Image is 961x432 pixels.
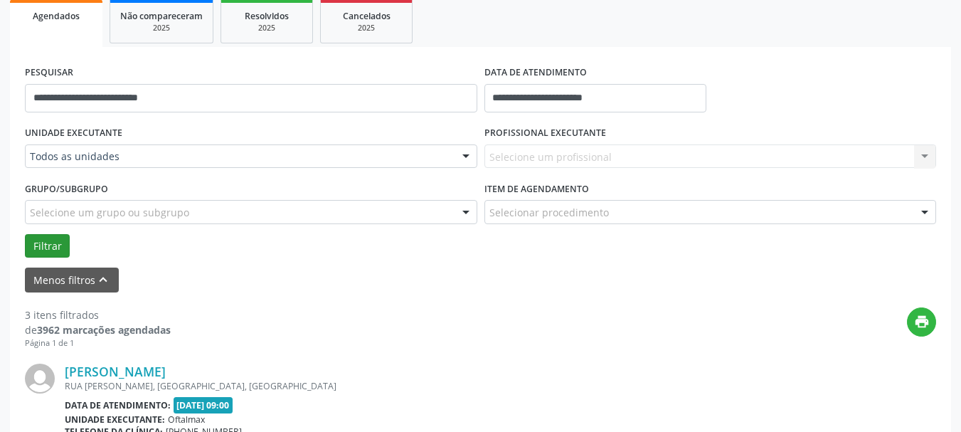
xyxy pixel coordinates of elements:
[914,314,930,330] i: print
[120,23,203,33] div: 2025
[231,23,302,33] div: 2025
[25,62,73,84] label: PESQUISAR
[65,399,171,411] b: Data de atendimento:
[25,268,119,293] button: Menos filtroskeyboard_arrow_up
[245,10,289,22] span: Resolvidos
[168,413,205,426] span: Oftalmax
[25,337,171,349] div: Página 1 de 1
[25,364,55,394] img: img
[25,122,122,144] label: UNIDADE EXECUTANTE
[489,205,609,220] span: Selecionar procedimento
[484,122,606,144] label: PROFISSIONAL EXECUTANTE
[65,413,165,426] b: Unidade executante:
[30,149,448,164] span: Todos as unidades
[331,23,402,33] div: 2025
[174,397,233,413] span: [DATE] 09:00
[25,322,171,337] div: de
[25,307,171,322] div: 3 itens filtrados
[25,178,108,200] label: Grupo/Subgrupo
[484,62,587,84] label: DATA DE ATENDIMENTO
[65,380,723,392] div: RUA [PERSON_NAME], [GEOGRAPHIC_DATA], [GEOGRAPHIC_DATA]
[30,205,189,220] span: Selecione um grupo ou subgrupo
[95,272,111,288] i: keyboard_arrow_up
[907,307,936,337] button: print
[343,10,391,22] span: Cancelados
[37,323,171,337] strong: 3962 marcações agendadas
[65,364,166,379] a: [PERSON_NAME]
[484,178,589,200] label: Item de agendamento
[33,10,80,22] span: Agendados
[25,234,70,258] button: Filtrar
[120,10,203,22] span: Não compareceram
